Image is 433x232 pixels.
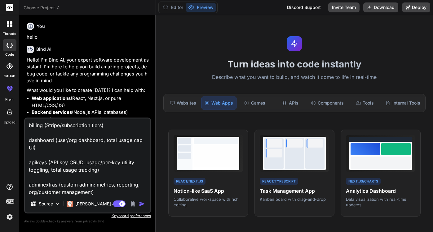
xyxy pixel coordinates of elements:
[32,109,72,115] strong: Backend services
[260,196,329,202] p: Kanban board with drag-and-drop
[24,213,151,218] p: Keyboard preferences
[3,31,16,37] label: threads
[383,97,423,110] div: Internal Tools
[186,3,216,12] button: Preview
[346,196,415,208] p: Data visualization with real-time updates
[37,23,45,29] h6: You
[32,116,109,122] strong: Interactive games and animations
[174,178,205,185] div: React/Next.js
[260,187,329,195] h4: Task Management App
[346,187,415,195] h4: Analytics Dashboard
[260,178,298,185] div: React/TypeScript
[4,120,15,125] label: Upload
[32,95,150,109] li: (React, Next.js, or pure HTML/CSS/JS)
[4,74,15,79] label: GitHub
[160,73,429,81] p: Describe what you want to build, and watch it come to life in real-time
[174,196,243,208] p: Collaborative workspace with rich editing
[328,2,360,12] button: Invite Team
[36,46,51,52] h6: Bind AI
[283,2,325,12] div: Discord Support
[166,97,200,110] div: Websites
[346,178,381,185] div: Next.js/Charts
[25,118,150,195] textarea: Scaffold a Django project named ApiToolsHub with these core apps: landing (homepage and API marke...
[5,97,14,102] label: prem
[67,201,73,207] img: Claude 4 Sonnet
[24,5,60,11] span: Choose Project
[363,2,398,12] button: Download
[4,212,15,222] img: settings
[75,201,122,207] p: [PERSON_NAME] 4 S..
[39,201,53,207] p: Source
[32,95,71,101] strong: Web applications
[308,97,346,110] div: Components
[347,97,382,110] div: Tools
[238,97,272,110] div: Games
[5,52,14,57] label: code
[27,57,150,84] p: Hello! I'm Bind AI, your expert software development assistant. I'm here to help you build amazin...
[160,58,429,70] h1: Turn ideas into code instantly
[27,34,150,41] p: hello
[160,3,186,12] button: Editor
[129,200,136,208] img: attachment
[273,97,307,110] div: APIs
[32,109,150,116] li: (Node.js APIs, databases)
[174,187,243,195] h4: Notion-like SaaS App
[201,97,236,110] div: Web Apps
[24,218,151,224] p: Always double-check its answers. Your in Bind
[55,201,60,207] img: Pick Models
[27,87,150,94] p: What would you like to create [DATE]? I can help with:
[139,201,145,207] img: icon
[402,2,430,12] button: Deploy
[83,219,94,223] span: privacy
